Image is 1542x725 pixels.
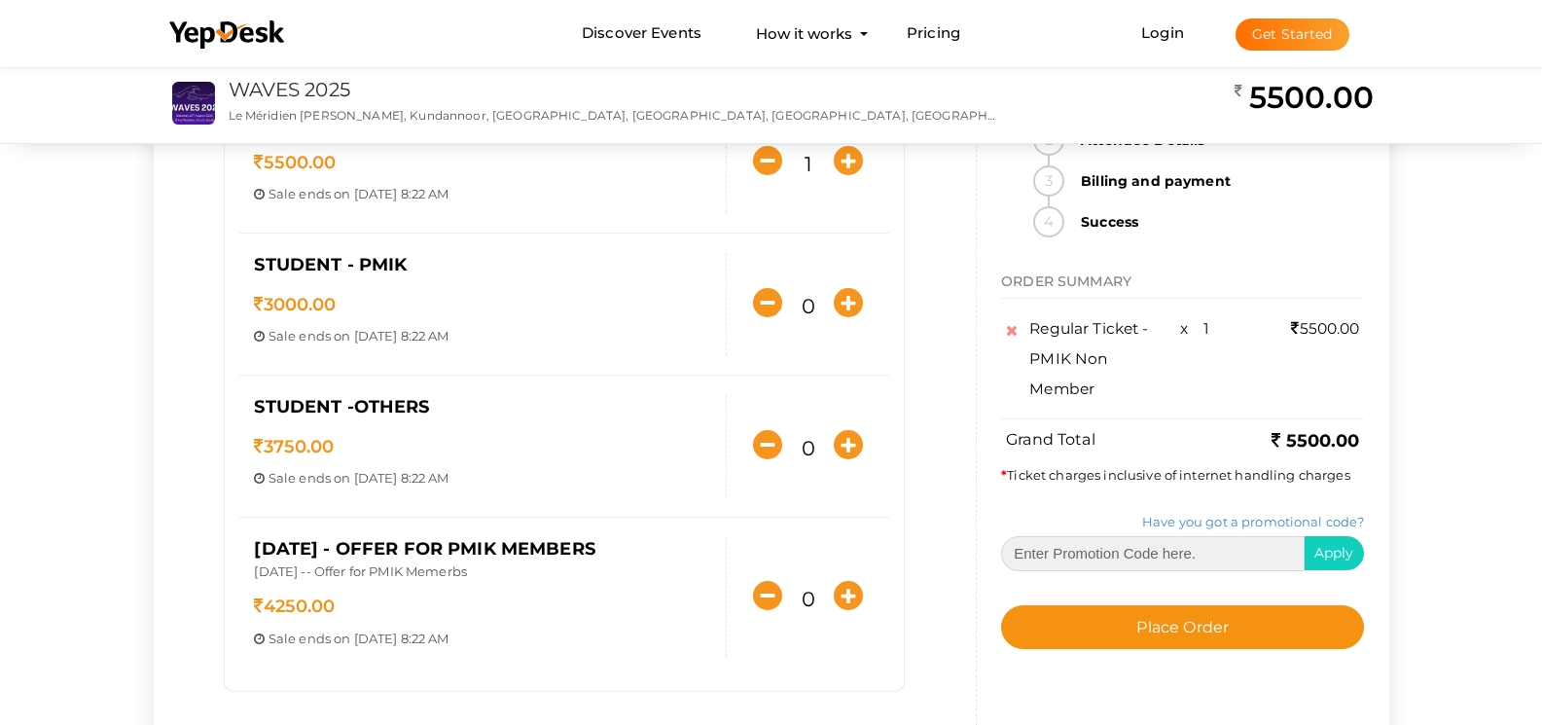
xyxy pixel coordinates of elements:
span: Student - PMIK [254,254,407,275]
span: 5500.00 [254,152,336,173]
p: ends on [DATE] 8:22 AM [254,630,711,648]
button: How it works [750,16,858,52]
span: Sale [269,186,297,201]
p: ends on [DATE] 8:22 AM [254,327,711,345]
p: ends on [DATE] 8:22 AM [254,185,711,203]
a: Pricing [907,16,960,52]
button: Get Started [1236,18,1349,51]
button: Apply [1304,536,1365,570]
label: Grand Total [1006,428,1095,451]
span: 4250.00 [254,596,335,617]
button: Place Order [1001,604,1364,648]
span: x 1 [1180,318,1210,337]
span: Place Order [1136,617,1229,635]
span: Apply [1314,544,1354,562]
p: Le Méridien [PERSON_NAME], Kundannoor, [GEOGRAPHIC_DATA], [GEOGRAPHIC_DATA], [GEOGRAPHIC_DATA], [... [229,107,1000,124]
p: [DATE] -- Offer for PMIK Memerbs [254,562,711,586]
span: Ticket charges inclusive of internet handling charges [1001,466,1350,482]
span: ORDER SUMMARY [1001,272,1131,290]
span: Sale [269,328,297,344]
img: S4WQAGVX_small.jpeg [172,82,215,125]
span: Regular Ticket - PMIK Non Member [1029,318,1148,397]
a: Login [1141,23,1184,42]
span: 5500.00 [1291,318,1359,337]
a: WAVES 2025 [229,78,350,101]
span: Student -Others [254,396,429,417]
p: ends on [DATE] 8:22 AM [254,469,711,488]
b: 5500.00 [1272,429,1359,451]
a: Have you got a promotional code? [1142,514,1364,529]
input: Enter Promotion Code here. [1001,535,1305,570]
h2: 5500.00 [1235,78,1374,117]
span: 3000.00 [254,294,336,315]
span: Sale [269,631,297,646]
span: [DATE] - Offer for PMIK Members [254,538,594,560]
strong: Success [1069,206,1364,237]
span: 3750.00 [254,436,334,457]
span: Sale [269,470,297,486]
a: Discover Events [582,16,701,52]
strong: Billing and payment [1069,165,1364,197]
